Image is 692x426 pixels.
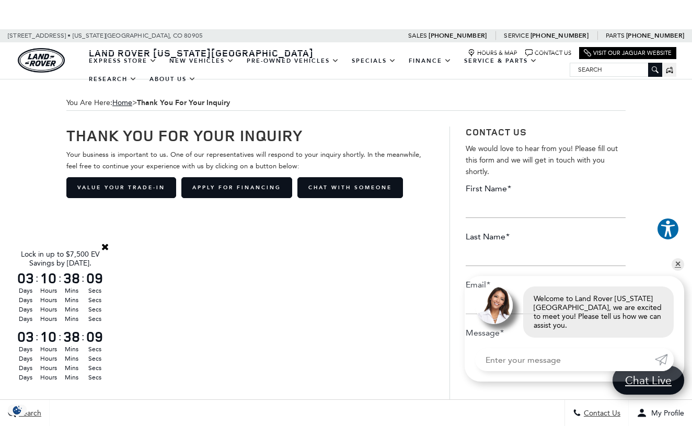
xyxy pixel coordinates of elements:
[647,409,684,418] span: My Profile
[100,242,110,251] a: Close
[73,29,171,42] span: [US_STATE][GEOGRAPHIC_DATA],
[584,49,672,57] a: Visit Our Jaguar Website
[345,52,402,70] a: Specials
[82,329,85,344] span: :
[21,250,100,268] span: Lock in up to $7,500 EV Savings by [DATE].
[62,286,82,295] span: Mins
[85,329,105,344] span: 09
[85,271,105,285] span: 09
[629,400,692,426] button: Open user profile menu
[83,70,143,88] a: Research
[18,48,65,73] img: Land Rover
[85,354,105,363] span: Secs
[39,344,59,354] span: Hours
[466,279,490,291] label: Email
[466,183,511,194] label: First Name
[89,47,314,59] span: Land Rover [US_STATE][GEOGRAPHIC_DATA]
[39,373,59,382] span: Hours
[16,295,36,305] span: Days
[59,270,62,286] span: :
[525,49,571,57] a: Contact Us
[83,52,163,70] a: EXPRESS STORE
[62,314,82,324] span: Mins
[5,405,29,416] section: Click to Open Cookie Consent Modal
[66,126,434,144] h1: Thank You For Your Inquiry
[137,98,230,108] strong: Thank You For Your Inquiry
[466,126,626,138] h3: Contact Us
[39,286,59,295] span: Hours
[466,197,626,218] input: First Name*
[112,98,230,107] span: >
[39,271,59,285] span: 10
[83,52,570,88] nav: Main Navigation
[297,177,403,198] a: Chat with Someone
[656,217,679,240] button: Explore your accessibility options
[606,32,625,39] span: Parts
[85,344,105,354] span: Secs
[466,231,510,243] label: Last Name
[85,373,105,382] span: Secs
[39,295,59,305] span: Hours
[85,305,105,314] span: Secs
[36,329,39,344] span: :
[62,373,82,382] span: Mins
[466,245,626,266] input: Last Name*
[36,270,39,286] span: :
[39,314,59,324] span: Hours
[83,47,320,59] a: Land Rover [US_STATE][GEOGRAPHIC_DATA]
[16,344,36,354] span: Days
[523,286,674,338] div: Welcome to Land Rover [US_STATE][GEOGRAPHIC_DATA], we are excited to meet you! Please tell us how...
[62,305,82,314] span: Mins
[458,52,544,70] a: Service & Parts
[39,363,59,373] span: Hours
[39,354,59,363] span: Hours
[62,354,82,363] span: Mins
[626,31,684,40] a: [PHONE_NUMBER]
[16,373,36,382] span: Days
[82,270,85,286] span: :
[184,29,203,42] span: 80905
[5,405,29,416] img: Opt-Out Icon
[112,98,132,107] a: Home
[62,344,82,354] span: Mins
[8,32,203,39] a: [STREET_ADDRESS] • [US_STATE][GEOGRAPHIC_DATA], CO 80905
[163,52,240,70] a: New Vehicles
[16,286,36,295] span: Days
[16,329,36,344] span: 03
[85,286,105,295] span: Secs
[530,31,589,40] a: [PHONE_NUMBER]
[143,70,202,88] a: About Us
[62,363,82,373] span: Mins
[173,29,182,42] span: CO
[62,295,82,305] span: Mins
[66,95,626,111] span: You Are Here:
[62,329,82,344] span: 38
[16,314,36,324] span: Days
[475,286,513,324] img: Agent profile photo
[16,305,36,314] span: Days
[66,95,626,111] div: Breadcrumbs
[62,271,82,285] span: 38
[39,329,59,344] span: 10
[181,177,292,198] a: Apply for Financing
[85,314,105,324] span: Secs
[656,217,679,243] aside: Accessibility Help Desk
[468,49,517,57] a: Hours & Map
[475,348,655,371] input: Enter your message
[39,305,59,314] span: Hours
[655,348,674,371] a: Submit
[16,363,36,373] span: Days
[570,63,662,76] input: Search
[59,329,62,344] span: :
[466,144,618,176] span: We would love to hear from you! Please fill out this form and we will get in touch with you shortly.
[85,295,105,305] span: Secs
[16,271,36,285] span: 03
[66,149,434,172] p: Your business is important to us. One of our representatives will respond to your inquiry shortly...
[240,52,345,70] a: Pre-Owned Vehicles
[18,48,65,73] a: land-rover
[85,363,105,373] span: Secs
[8,29,71,42] span: [STREET_ADDRESS] •
[66,177,176,198] a: Value Your Trade-In
[581,409,620,418] span: Contact Us
[402,52,458,70] a: Finance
